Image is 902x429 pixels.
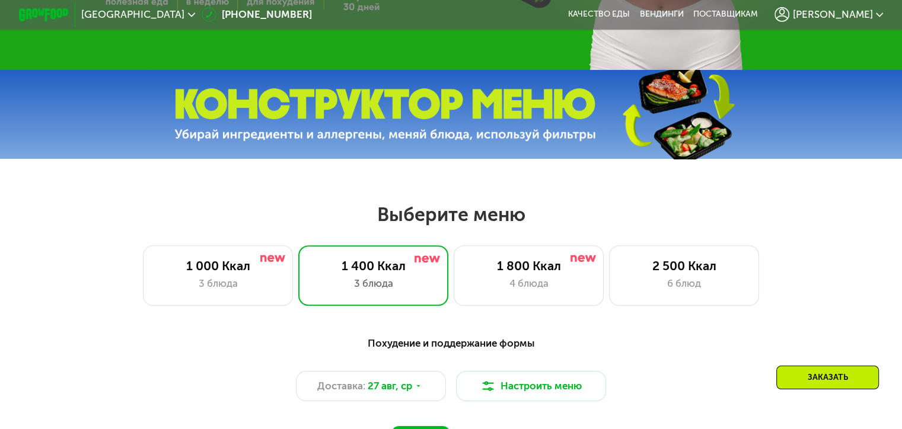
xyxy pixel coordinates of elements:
button: Настроить меню [456,371,607,401]
div: 1 400 Ккал [311,258,435,273]
div: 4 блюда [467,276,591,291]
span: 27 авг, ср [368,379,412,393]
h2: Выберите меню [40,203,862,226]
div: Похудение и поддержание формы [80,335,822,351]
div: 1 000 Ккал [156,258,280,273]
div: 3 блюда [311,276,435,291]
a: Вендинги [639,9,683,20]
a: Качество еды [568,9,630,20]
div: Заказать [776,366,879,389]
span: Доставка: [317,379,365,393]
div: 6 блюд [622,276,746,291]
div: поставщикам [693,9,758,20]
div: 2 500 Ккал [622,258,746,273]
span: [PERSON_NAME] [792,9,872,20]
div: 1 800 Ккал [467,258,591,273]
a: [PHONE_NUMBER] [202,7,312,22]
div: 3 блюда [156,276,280,291]
span: [GEOGRAPHIC_DATA] [81,9,184,20]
